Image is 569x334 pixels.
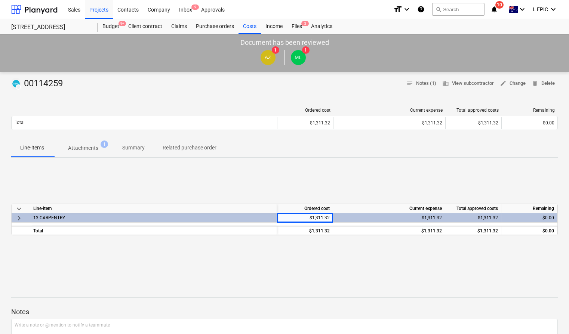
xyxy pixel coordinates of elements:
[442,79,494,88] span: View subcontractor
[280,213,330,223] div: $1,311.32
[505,108,555,113] div: Remaining
[533,6,548,12] span: I. EPIC
[500,80,507,87] span: edit
[402,5,411,14] i: keyboard_arrow_down
[265,55,271,60] span: AZ
[277,204,333,213] div: Ordered cost
[191,19,239,34] a: Purchase orders
[532,298,569,334] iframe: Chat Widget
[445,204,501,213] div: Total approved costs
[261,19,287,34] a: Income
[101,140,108,148] span: 1
[15,204,24,213] span: keyboard_arrow_down
[122,144,145,152] p: Summary
[532,80,538,87] span: delete
[403,78,439,89] button: Notes (1)
[240,38,329,47] p: Document has been reviewed
[12,80,20,87] img: xero.svg
[11,307,558,316] p: Notes
[98,19,124,34] div: Budget
[336,213,442,223] div: $1,311.32
[436,6,442,12] span: search
[442,80,449,87] span: business
[501,204,557,213] div: Remaining
[119,21,126,26] span: 9+
[529,78,558,89] button: Delete
[124,19,167,34] a: Client contract
[20,144,44,152] p: Line-items
[163,144,216,152] p: Related purchase order
[500,79,526,88] span: Change
[549,5,558,14] i: keyboard_arrow_down
[287,19,307,34] div: Files
[448,226,498,236] div: $1,311.32
[272,46,279,54] span: 1
[295,55,302,60] span: ML
[417,5,425,14] i: Knowledge base
[406,79,436,88] span: Notes (1)
[532,79,555,88] span: Delete
[98,19,124,34] a: Budget9+
[449,120,498,126] div: $1,311.32
[336,226,442,236] div: $1,311.32
[504,226,554,236] div: $0.00
[336,120,442,126] div: $1,311.32
[301,21,309,26] span: 2
[406,80,413,87] span: notes
[11,24,89,31] div: [STREET_ADDRESS]
[239,19,261,34] a: Costs
[287,19,307,34] a: Files2
[497,78,529,89] button: Change
[449,108,499,113] div: Total approved costs
[11,78,21,90] div: Invoice has been synced with Xero and its status is currently DRAFT
[307,19,337,34] a: Analytics
[495,1,504,9] span: 10
[261,50,276,65] div: Andrew Zheng
[490,5,498,14] i: notifications
[167,19,191,34] a: Claims
[11,78,66,90] div: 00114259
[505,120,554,126] div: $0.00
[191,4,199,10] span: 9
[291,50,306,65] div: Matt Lebon
[280,108,330,113] div: Ordered cost
[518,5,527,14] i: keyboard_arrow_down
[30,204,277,213] div: Line-item
[504,213,554,223] div: $0.00
[280,226,330,236] div: $1,311.32
[15,120,25,126] p: Total
[68,144,98,152] p: Attachments
[33,213,274,222] div: 13 CARPENTRY
[280,120,330,126] div: $1,311.32
[333,204,445,213] div: Current expense
[15,214,24,223] span: keyboard_arrow_right
[336,108,443,113] div: Current expense
[448,213,498,223] div: $1,311.32
[30,226,277,235] div: Total
[302,46,310,54] span: 1
[439,78,497,89] button: View subcontractor
[432,3,485,16] button: Search
[393,5,402,14] i: format_size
